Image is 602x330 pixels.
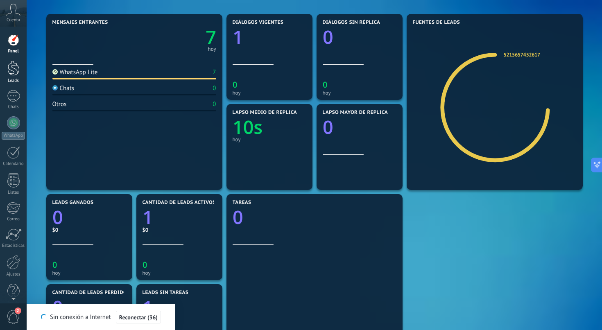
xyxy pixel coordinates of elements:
[2,104,25,110] div: Chats
[143,295,216,320] a: 1
[52,100,67,108] div: Otros
[2,49,25,54] div: Panel
[206,25,216,50] text: 7
[233,110,297,115] span: Lapso medio de réplica
[116,311,161,324] button: Reconectar (36)
[233,205,243,230] text: 0
[2,132,25,140] div: WhatsApp
[52,85,58,90] img: Chats
[233,20,284,25] span: Diálogos vigentes
[143,205,216,230] a: 1
[15,307,21,314] span: 2
[52,68,98,76] div: WhatsApp Lite
[119,314,158,320] span: Reconectar (36)
[52,84,75,92] div: Chats
[323,25,333,50] text: 0
[233,25,243,50] text: 1
[52,20,108,25] span: Mensajes entrantes
[233,90,306,96] div: hoy
[233,115,263,140] text: 10s
[213,84,216,92] div: 0
[52,69,58,75] img: WhatsApp Lite
[233,200,251,206] span: Tareas
[52,226,126,233] div: $0
[2,243,25,249] div: Estadísticas
[323,20,380,25] span: Diálogos sin réplica
[208,47,216,51] div: hoy
[213,100,216,108] div: 0
[2,161,25,167] div: Calendario
[233,79,237,90] text: 0
[413,20,460,25] span: Fuentes de leads
[134,25,216,50] a: 7
[143,205,153,230] text: 1
[143,290,188,296] span: Leads sin tareas
[504,51,540,58] a: 5215657452617
[52,205,63,230] text: 0
[2,190,25,195] div: Listas
[233,205,396,230] a: 0
[233,136,306,142] div: hoy
[41,310,161,324] div: Sin conexión a Internet
[323,90,396,96] div: hoy
[52,259,57,270] text: 0
[143,270,216,276] div: hoy
[52,205,126,230] a: 0
[323,115,333,140] text: 0
[2,78,25,84] div: Leads
[143,200,216,206] span: Cantidad de leads activos
[213,68,216,76] div: 7
[143,226,216,233] div: $0
[143,259,147,270] text: 0
[52,290,130,296] span: Cantidad de leads perdidos
[143,316,216,323] div: $0
[323,79,327,90] text: 0
[52,270,126,276] div: hoy
[52,200,94,206] span: Leads ganados
[7,18,20,23] span: Cuenta
[2,272,25,277] div: Ajustes
[323,110,388,115] span: Lapso mayor de réplica
[2,217,25,222] div: Correo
